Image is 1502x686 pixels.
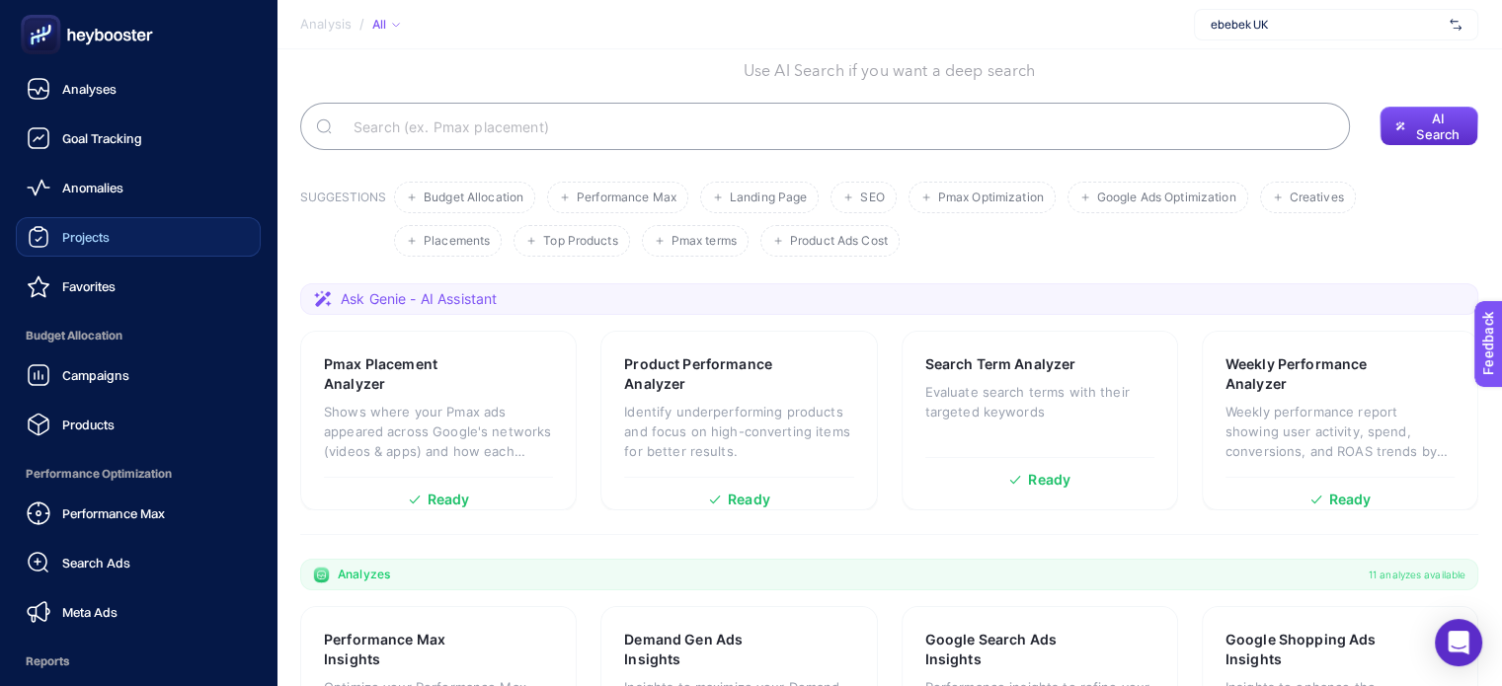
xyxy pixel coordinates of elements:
[577,191,676,205] span: Performance Max
[902,331,1178,510] a: Search Term AnalyzerEvaluate search terms with their targeted keywordsReady
[324,630,491,669] h3: Performance Max Insights
[1369,567,1465,582] span: 11 analyzes available
[860,191,884,205] span: SEO
[300,190,386,257] h3: SUGGESTIONS
[1211,17,1442,33] span: ebebek UK
[16,494,261,533] a: Performance Max
[62,130,142,146] span: Goal Tracking
[16,267,261,306] a: Favorites
[16,543,261,582] a: Search Ads
[62,367,129,383] span: Campaigns
[62,417,115,432] span: Products
[600,331,877,510] a: Product Performance AnalyzerIdentify underperforming products and focus on high-converting items ...
[16,642,261,681] span: Reports
[324,354,491,394] h3: Pmax Placement Analyzer
[62,505,165,521] span: Performance Max
[1202,331,1478,510] a: Weekly Performance AnalyzerWeekly performance report showing user activity, spend, conversions, a...
[338,567,390,582] span: Analyzes
[1097,191,1236,205] span: Google Ads Optimization
[938,191,1044,205] span: Pmax Optimization
[62,555,130,571] span: Search Ads
[478,59,1302,83] p: Use AI Search if you want a deep search
[16,454,261,494] span: Performance Optimization
[16,217,261,257] a: Projects
[424,191,523,205] span: Budget Allocation
[16,405,261,444] a: Products
[62,229,110,245] span: Projects
[1028,473,1070,487] span: Ready
[624,630,791,669] h3: Demand Gen Ads Insights
[543,234,617,249] span: Top Products
[1290,191,1344,205] span: Creatives
[790,234,888,249] span: Product Ads Cost
[16,592,261,632] a: Meta Ads
[672,234,737,249] span: Pmax terms
[424,234,490,249] span: Placements
[1225,630,1394,669] h3: Google Shopping Ads Insights
[16,118,261,158] a: Goal Tracking
[1450,15,1462,35] img: svg%3e
[338,99,1334,154] input: Search
[62,604,118,620] span: Meta Ads
[1380,107,1478,146] button: AI Search
[624,354,793,394] h3: Product Performance Analyzer
[324,402,553,461] p: Shows where your Pmax ads appeared across Google's networks (videos & apps) and how each placemen...
[16,168,261,207] a: Anomalies
[1435,619,1482,666] div: Open Intercom Messenger
[1329,493,1372,506] span: Ready
[62,180,123,195] span: Anomalies
[428,493,470,506] span: Ready
[1413,111,1462,142] span: AI Search
[62,278,116,294] span: Favorites
[341,289,497,309] span: Ask Genie - AI Assistant
[925,630,1093,669] h3: Google Search Ads Insights
[300,17,352,33] span: Analysis
[730,191,807,205] span: Landing Page
[925,354,1076,374] h3: Search Term Analyzer
[16,69,261,109] a: Analyses
[359,16,364,32] span: /
[1225,402,1455,461] p: Weekly performance report showing user activity, spend, conversions, and ROAS trends by week.
[372,17,400,33] div: All
[62,81,117,97] span: Analyses
[16,316,261,355] span: Budget Allocation
[728,493,770,506] span: Ready
[1225,354,1394,394] h3: Weekly Performance Analyzer
[12,6,75,22] span: Feedback
[300,331,577,510] a: Pmax Placement AnalyzerShows where your Pmax ads appeared across Google's networks (videos & apps...
[624,402,853,461] p: Identify underperforming products and focus on high-converting items for better results.
[16,355,261,395] a: Campaigns
[925,382,1154,421] p: Evaluate search terms with their targeted keywords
